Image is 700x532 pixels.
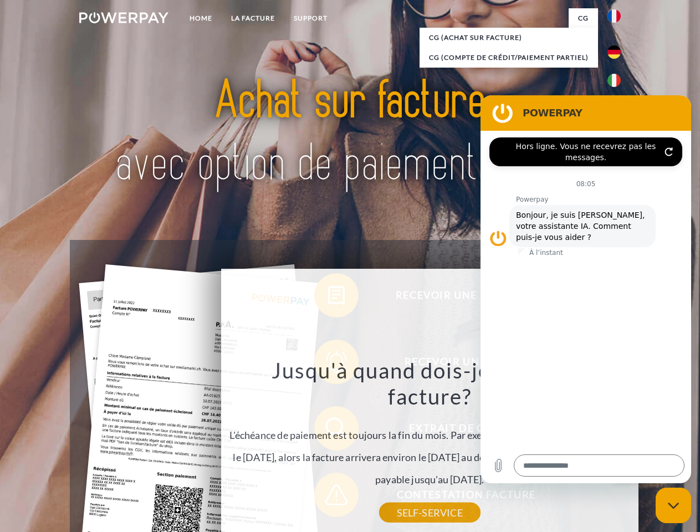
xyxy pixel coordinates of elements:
iframe: Bouton de lancement de la fenêtre de messagerie, conversation en cours [656,488,691,523]
a: CG (Compte de crédit/paiement partiel) [420,48,598,68]
img: it [607,74,621,87]
a: SELF-SERVICE [379,503,481,523]
iframe: Fenêtre de messagerie [481,95,691,483]
img: title-powerpay_fr.svg [106,53,594,212]
a: LA FACTURE [222,8,284,28]
a: CG [569,8,598,28]
img: de [607,45,621,59]
img: logo-powerpay-white.svg [79,12,168,23]
h3: Jusqu'à quand dois-je payer ma facture? [227,357,632,410]
a: Support [284,8,337,28]
a: CG (achat sur facture) [420,28,598,48]
a: Home [180,8,222,28]
div: L'échéance de paiement est toujours la fin du mois. Par exemple, si la commande a été passée le [... [227,357,632,513]
img: fr [607,9,621,23]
